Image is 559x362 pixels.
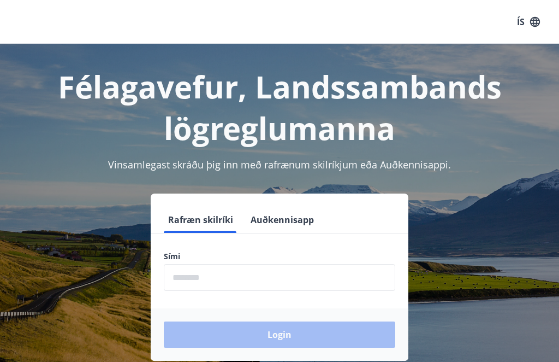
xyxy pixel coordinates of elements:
[13,66,546,149] h1: Félagavefur, Landssambands lögreglumanna
[108,158,451,171] span: Vinsamlegast skráðu þig inn með rafrænum skilríkjum eða Auðkennisappi.
[164,207,237,233] button: Rafræn skilríki
[511,12,546,32] button: ÍS
[246,207,318,233] button: Auðkennisapp
[164,251,395,262] label: Sími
